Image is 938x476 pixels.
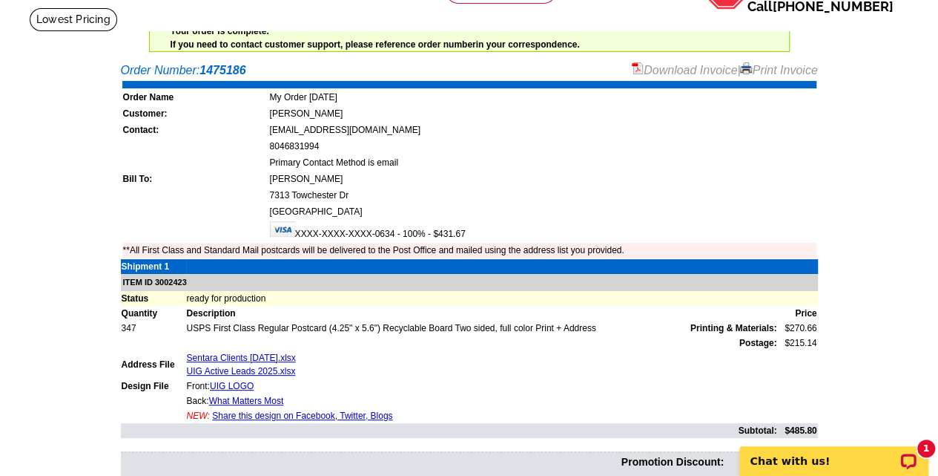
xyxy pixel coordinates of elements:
[726,454,816,471] td: -$54.13
[269,172,816,186] td: [PERSON_NAME]
[269,139,816,154] td: 8046831994
[121,306,186,321] td: Quantity
[186,291,818,306] td: ready for production
[122,90,268,105] td: Order Name
[122,172,268,186] td: Bill To:
[113,53,128,54] img: u
[186,321,778,336] td: USPS First Class Regular Postcard (4.25" x 5.6") Recyclable Board Two sided, full color Print + A...
[187,353,296,363] a: Sentara Clients [DATE].xlsx
[740,62,752,74] img: small-print-icon.gif
[778,321,818,336] td: $270.66
[269,106,816,121] td: [PERSON_NAME]
[730,429,938,476] iframe: LiveChat chat widget
[632,62,818,79] div: |
[212,411,392,421] a: Share this design on Facebook, Twitter, Blogs
[121,321,186,336] td: 347
[122,243,816,258] td: **All First Class and Standard Mail postcards will be delivered to the Post Office and mailed usi...
[121,291,186,306] td: Status
[209,396,284,406] a: What Matters Most
[269,123,816,137] td: [EMAIL_ADDRESS][DOMAIN_NAME]
[690,322,777,335] span: Printing & Materials:
[269,155,816,170] td: Primary Contact Method is email
[122,123,268,137] td: Contact:
[269,90,816,105] td: My Order [DATE]
[121,423,778,438] td: Subtotal:
[778,306,818,321] td: Price
[632,62,644,74] img: small-pdf-icon.gif
[739,338,777,348] strong: Postage:
[270,221,295,237] img: visa.gif
[121,351,186,379] td: Address File
[269,188,816,203] td: 7313 Towchester Dr
[186,306,778,321] td: Description
[121,274,818,291] td: ITEM ID 3002423
[186,394,778,408] td: Back:
[121,379,186,394] td: Design File
[187,366,296,376] a: UIG Active Leads 2025.xlsx
[187,411,210,421] span: NEW:
[269,204,816,219] td: [GEOGRAPHIC_DATA]
[186,379,778,394] td: Front:
[632,64,737,76] a: Download Invoice
[740,64,817,76] a: Print Invoice
[122,454,725,471] td: Promotion Discount:
[778,423,818,438] td: $485.80
[122,106,268,121] td: Customer:
[121,62,818,79] div: Order Number:
[199,64,245,76] strong: 1475186
[121,259,186,274] td: Shipment 1
[778,336,818,351] td: $215.14
[171,26,269,36] strong: Your order is complete.
[269,221,816,241] td: XXXX-XXXX-XXXX-0634 - 100% - $431.67
[210,381,254,391] a: UIG LOGO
